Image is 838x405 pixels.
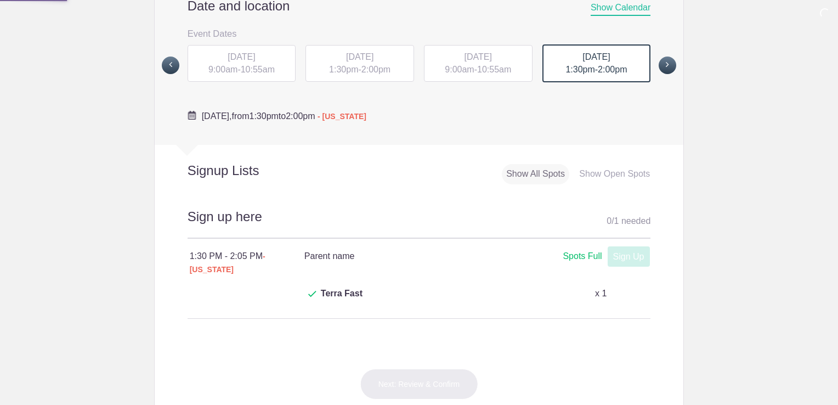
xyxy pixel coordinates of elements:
span: 9:00am [445,65,474,74]
div: - [424,45,533,82]
img: Cal purple [188,111,196,120]
div: - [305,45,414,82]
h4: Parent name [304,250,477,263]
span: [DATE] [582,52,610,61]
span: [DATE] [346,52,373,61]
div: Spots Full [563,250,602,263]
p: x 1 [595,287,607,300]
button: [DATE] 9:00am-10:55am [187,44,297,83]
img: Check dark green [308,291,316,297]
div: Show All Spots [502,164,569,184]
div: 1:30 PM - 2:05 PM [190,250,304,276]
button: [DATE] 1:30pm-2:00pm [305,44,415,83]
span: 2:00pm [598,65,627,74]
span: 10:55am [477,65,511,74]
span: - [US_STATE] [190,252,265,274]
h2: Sign up here [188,207,651,239]
span: [DATE] [465,52,492,61]
span: [DATE] [228,52,255,61]
button: [DATE] 1:30pm-2:00pm [542,44,652,83]
span: 2:00pm [286,111,315,121]
span: Show Calendar [591,3,650,16]
div: 0 1 needed [607,213,650,229]
button: Next: Review & Confirm [360,369,478,400]
div: - [542,44,651,83]
h3: Event Dates [188,25,651,42]
span: 1:30pm [249,111,278,121]
span: - [US_STATE] [318,112,366,121]
span: 10:55am [241,65,275,74]
button: [DATE] 9:00am-10:55am [423,44,533,83]
div: Show Open Spots [575,164,654,184]
span: 2:00pm [361,65,390,74]
span: / [611,216,614,226]
span: 9:00am [208,65,237,74]
div: - [188,45,296,82]
h2: Signup Lists [155,162,331,179]
span: [DATE], [202,111,232,121]
span: 1:30pm [329,65,358,74]
span: from to [202,111,366,121]
span: 1:30pm [565,65,594,74]
span: Terra Fast [321,287,363,313]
